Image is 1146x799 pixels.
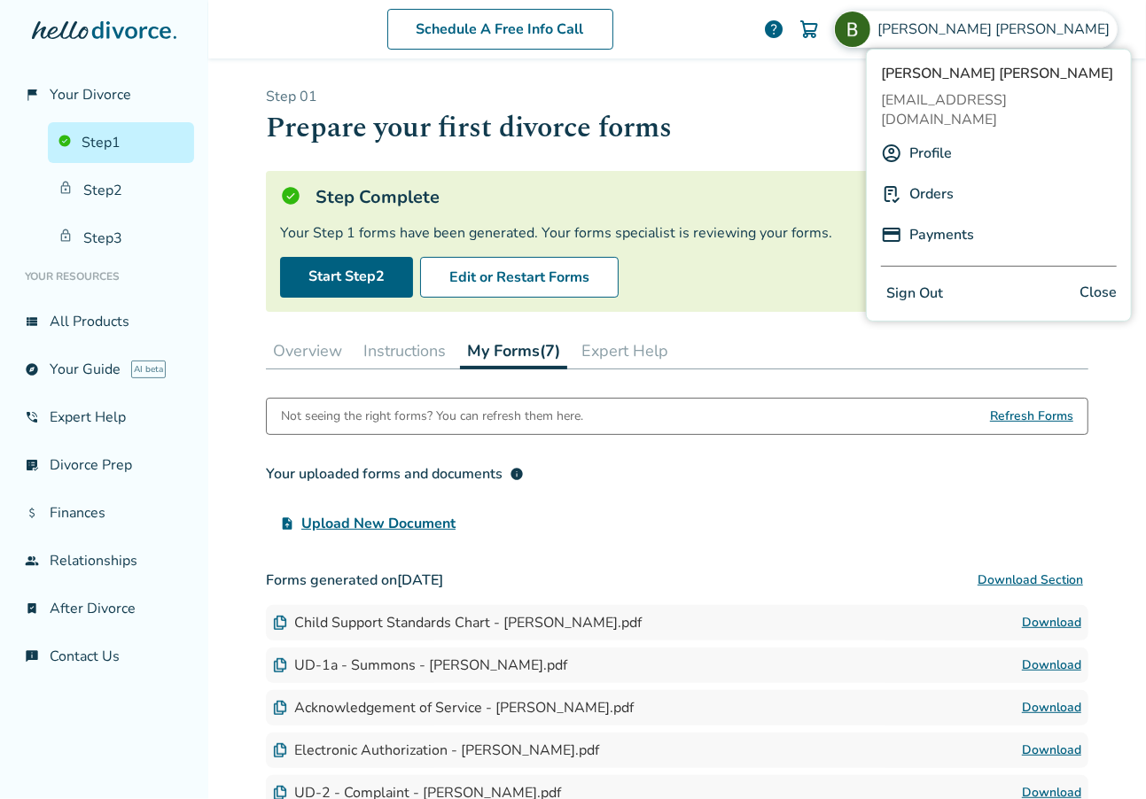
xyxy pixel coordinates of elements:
[14,74,194,115] a: flag_2Your Divorce
[266,87,1088,106] p: Step 0 1
[280,257,413,298] a: Start Step2
[50,85,131,105] span: Your Divorce
[273,701,287,715] img: Document
[281,399,583,434] div: Not seeing the right forms? You can refresh them here.
[14,445,194,485] a: list_alt_checkDivorce Prep
[1022,612,1081,633] a: Download
[14,349,194,390] a: exploreYour GuideAI beta
[266,333,349,368] button: Overview
[25,649,39,663] span: chat_info
[881,64,1117,83] span: [PERSON_NAME] [PERSON_NAME]
[460,333,567,369] button: My Forms(7)
[25,458,39,472] span: list_alt_check
[881,224,902,245] img: P
[273,743,287,757] img: Document
[972,562,1088,598] button: Download Section
[881,281,948,306] button: Sign Out
[14,588,194,629] a: bookmark_checkAfter Divorce
[25,88,39,102] span: flag_2
[387,9,613,50] a: Schedule A Free Info Call
[25,362,39,376] span: explore
[25,601,39,616] span: bookmark_check
[14,301,194,342] a: view_listAll Products
[877,19,1117,39] span: [PERSON_NAME] [PERSON_NAME]
[48,218,194,259] a: Step3
[48,170,194,211] a: Step2
[14,493,194,533] a: attach_moneyFinances
[273,658,287,672] img: Document
[273,616,287,630] img: Document
[909,218,974,252] a: Payments
[881,90,1117,129] span: [EMAIL_ADDRESS][DOMAIN_NAME]
[835,12,870,47] img: Bryon
[25,506,39,520] span: attach_money
[266,562,1088,598] h3: Forms generated on [DATE]
[273,741,599,760] div: Electronic Authorization - [PERSON_NAME].pdf
[1022,697,1081,718] a: Download
[273,613,642,632] div: Child Support Standards Chart - [PERSON_NAME].pdf
[990,399,1073,434] span: Refresh Forms
[763,19,784,40] a: help
[266,106,1088,150] h1: Prepare your first divorce forms
[301,513,456,534] span: Upload New Document
[1080,281,1117,306] span: Close
[25,314,39,329] span: view_list
[356,333,453,368] button: Instructions
[14,540,194,581] a: groupRelationships
[131,361,166,378] span: AI beta
[48,122,194,163] a: Step1
[510,467,524,481] span: info
[280,223,1074,243] div: Your Step 1 forms have been generated. Your forms specialist is reviewing your forms.
[881,183,902,205] img: P
[14,259,194,294] li: Your Resources
[1057,714,1146,799] iframe: Chat Widget
[273,698,634,718] div: Acknowledgement of Service - [PERSON_NAME].pdf
[14,636,194,677] a: chat_infoContact Us
[25,554,39,568] span: group
[799,19,820,40] img: Cart
[25,410,39,424] span: phone_in_talk
[1022,740,1081,761] a: Download
[881,143,902,164] img: A
[316,185,440,209] h5: Step Complete
[574,333,675,368] button: Expert Help
[1022,655,1081,676] a: Download
[14,397,194,438] a: phone_in_talkExpert Help
[280,516,294,531] span: upload_file
[909,136,952,170] a: Profile
[909,177,954,211] a: Orders
[420,257,619,298] button: Edit or Restart Forms
[273,655,567,675] div: UD-1a - Summons - [PERSON_NAME].pdf
[266,463,524,485] div: Your uploaded forms and documents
